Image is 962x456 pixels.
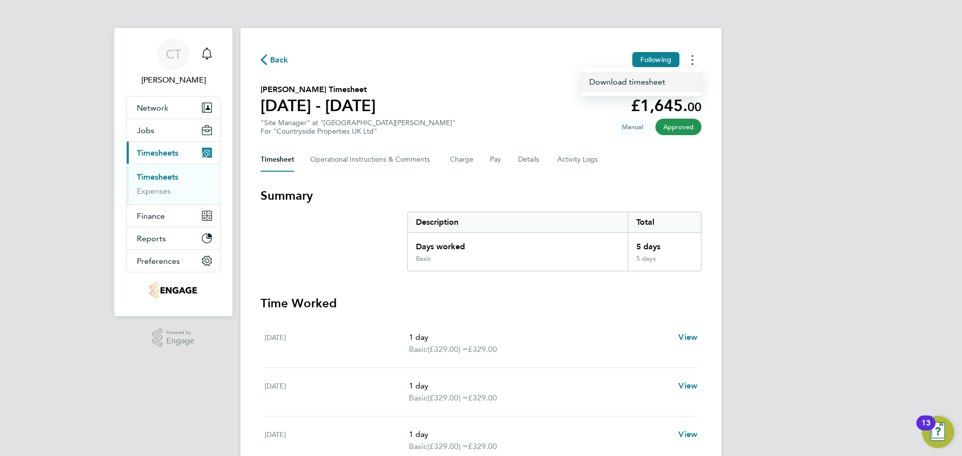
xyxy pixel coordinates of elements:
[683,52,701,68] button: Timesheets Menu
[922,416,954,448] button: Open Resource Center, 13 new notifications
[265,331,409,355] div: [DATE]
[678,428,697,440] a: View
[490,148,502,172] button: Pay
[632,52,679,67] button: Following
[126,74,220,86] span: Chloe Taquin
[137,126,154,135] span: Jobs
[614,119,651,135] span: This timesheet was manually created.
[166,328,194,337] span: Powered by
[581,72,701,92] a: Timesheets Menu
[127,164,220,204] div: Timesheets
[127,227,220,249] button: Reports
[427,441,468,451] span: (£329.00) =
[678,429,697,439] span: View
[407,212,701,271] div: Summary
[127,119,220,141] button: Jobs
[310,148,434,172] button: Operational Instructions & Comments
[557,148,599,172] button: Activity Logs
[166,48,181,61] span: CT
[127,205,220,227] button: Finance
[261,96,376,116] h1: [DATE] - [DATE]
[427,393,468,402] span: (£329.00) =
[265,380,409,404] div: [DATE]
[427,344,468,354] span: (£329.00) =
[152,328,195,347] a: Powered byEngage
[409,380,670,392] p: 1 day
[261,127,455,136] div: For "Countryside Properties UK Ltd"
[261,84,376,96] h2: [PERSON_NAME] Timesheet
[628,255,701,271] div: 5 days
[126,282,220,298] a: Go to home page
[127,97,220,119] button: Network
[261,54,289,66] button: Back
[261,295,701,311] h3: Time Worked
[137,186,171,196] a: Expenses
[408,233,628,255] div: Days worked
[409,392,427,404] span: Basic
[137,211,165,221] span: Finance
[137,256,180,266] span: Preferences
[416,255,431,263] div: Basic
[137,234,166,243] span: Reports
[408,212,628,232] div: Description
[640,55,671,64] span: Following
[150,282,196,298] img: thornbaker-logo-retina.png
[127,142,220,164] button: Timesheets
[137,172,178,182] a: Timesheets
[261,188,701,204] h3: Summary
[409,428,670,440] p: 1 day
[137,148,178,158] span: Timesheets
[127,250,220,272] button: Preferences
[265,428,409,452] div: [DATE]
[450,148,474,172] button: Charge
[261,148,294,172] button: Timesheet
[166,337,194,345] span: Engage
[631,96,701,115] app-decimal: £1,645.
[409,331,670,343] p: 1 day
[628,233,701,255] div: 5 days
[468,393,497,402] span: £329.00
[678,332,697,342] span: View
[468,344,497,354] span: £329.00
[137,103,168,113] span: Network
[921,423,930,436] div: 13
[518,148,541,172] button: Details
[409,343,427,355] span: Basic
[678,331,697,343] a: View
[687,100,701,114] span: 00
[678,381,697,390] span: View
[628,212,701,232] div: Total
[114,28,232,316] nav: Main navigation
[468,441,497,451] span: £329.00
[409,440,427,452] span: Basic
[126,38,220,86] a: CT[PERSON_NAME]
[655,119,701,135] span: This timesheet has been approved.
[678,380,697,392] a: View
[261,119,455,136] div: "Site Manager" at "[GEOGRAPHIC_DATA][PERSON_NAME]"
[270,54,289,66] span: Back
